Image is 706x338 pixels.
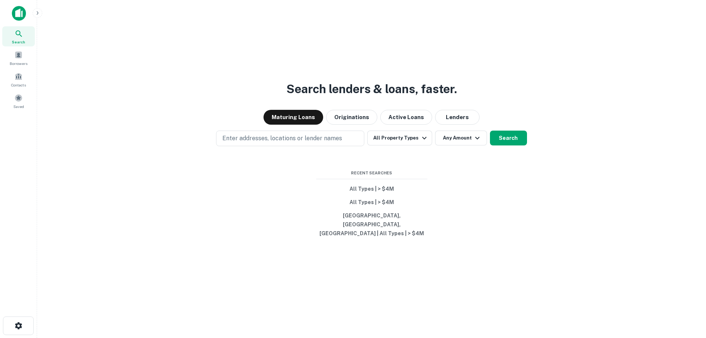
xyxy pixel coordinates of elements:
button: Lenders [435,110,480,125]
span: Recent Searches [316,170,427,176]
button: Enter addresses, locations or lender names [216,131,364,146]
a: Search [2,26,35,46]
button: Maturing Loans [263,110,323,125]
a: Borrowers [2,48,35,68]
a: Saved [2,91,35,111]
button: Active Loans [380,110,432,125]
span: Saved [13,104,24,109]
img: capitalize-icon.png [12,6,26,21]
span: Contacts [11,82,26,88]
a: Contacts [2,69,35,89]
span: Borrowers [10,60,27,66]
button: Search [490,131,527,145]
h3: Search lenders & loans, faster. [286,80,457,98]
button: Any Amount [435,131,487,145]
span: Search [12,39,25,45]
button: Originations [326,110,377,125]
p: Enter addresses, locations or lender names [222,134,342,143]
iframe: Chat Widget [669,255,706,291]
button: [GEOGRAPHIC_DATA], [GEOGRAPHIC_DATA], [GEOGRAPHIC_DATA] | All Types | > $4M [316,209,427,240]
button: All Types | > $4M [316,196,427,209]
button: All Types | > $4M [316,182,427,196]
button: All Property Types [367,131,432,145]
